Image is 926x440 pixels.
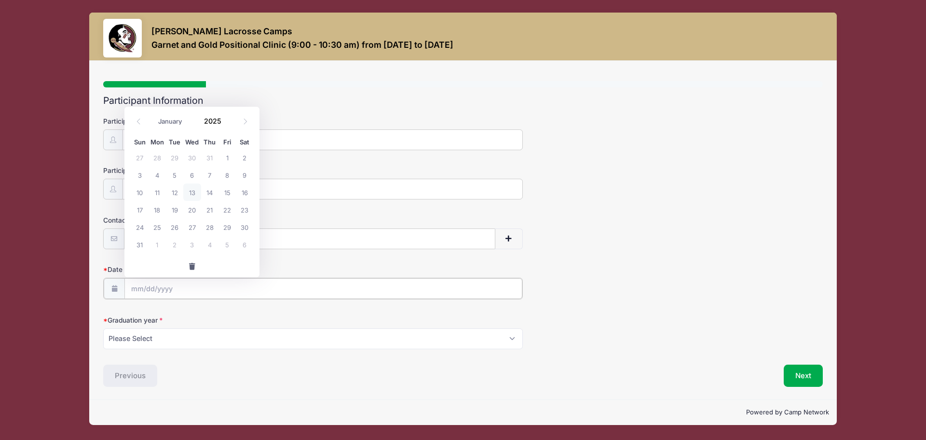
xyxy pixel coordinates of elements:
[183,139,201,145] span: Wed
[166,166,183,184] span: August 5, 2025
[131,149,148,166] span: July 27, 2025
[131,184,148,201] span: August 10, 2025
[218,139,236,145] span: Fri
[103,166,343,175] label: Participant's Last Name
[166,184,183,201] span: August 12, 2025
[183,201,201,218] span: August 20, 2025
[131,139,148,145] span: Sun
[218,149,236,166] span: August 1, 2025
[149,139,166,145] span: Mon
[236,149,253,166] span: August 2, 2025
[236,166,253,184] span: August 9, 2025
[201,184,218,201] span: August 14, 2025
[236,201,253,218] span: August 23, 2025
[199,114,231,128] input: Year
[103,315,343,325] label: Graduation year
[166,236,183,253] span: September 2, 2025
[131,201,148,218] span: August 17, 2025
[103,265,343,274] label: Date of Birth
[784,365,823,387] button: Next
[236,184,253,201] span: August 16, 2025
[149,201,166,218] span: August 18, 2025
[131,166,148,184] span: August 3, 2025
[151,40,453,50] h3: Garnet and Gold Positional Clinic (9:00 - 10:30 am) from [DATE] to [DATE]
[151,26,453,36] h3: [PERSON_NAME] Lacrosse Camps
[149,166,166,184] span: August 4, 2025
[124,278,522,299] input: mm/dd/yyyy
[166,139,183,145] span: Tue
[124,228,495,249] input: email@email.com
[218,218,236,236] span: August 29, 2025
[149,184,166,201] span: August 11, 2025
[201,218,218,236] span: August 28, 2025
[183,149,201,166] span: July 30, 2025
[201,139,218,145] span: Thu
[218,201,236,218] span: August 22, 2025
[183,184,201,201] span: August 13, 2025
[103,116,343,126] label: Participant's First Name
[236,139,253,145] span: Sat
[218,236,236,253] span: September 5, 2025
[149,149,166,166] span: July 28, 2025
[236,236,253,253] span: September 6, 2025
[123,179,523,199] input: Participant's Last Name
[166,149,183,166] span: July 29, 2025
[183,218,201,236] span: August 27, 2025
[236,218,253,236] span: August 30, 2025
[183,236,201,253] span: September 3, 2025
[201,236,218,253] span: September 4, 2025
[201,201,218,218] span: August 21, 2025
[149,236,166,253] span: September 1, 2025
[123,129,523,150] input: Participant's First Name
[153,115,196,128] select: Month
[166,201,183,218] span: August 19, 2025
[183,166,201,184] span: August 6, 2025
[149,218,166,236] span: August 25, 2025
[201,166,218,184] span: August 7, 2025
[103,215,343,225] label: Contact Email
[218,184,236,201] span: August 15, 2025
[131,236,148,253] span: August 31, 2025
[97,408,829,417] p: Powered by Camp Network
[201,149,218,166] span: July 31, 2025
[103,95,823,106] h2: Participant Information
[166,218,183,236] span: August 26, 2025
[131,218,148,236] span: August 24, 2025
[218,166,236,184] span: August 8, 2025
